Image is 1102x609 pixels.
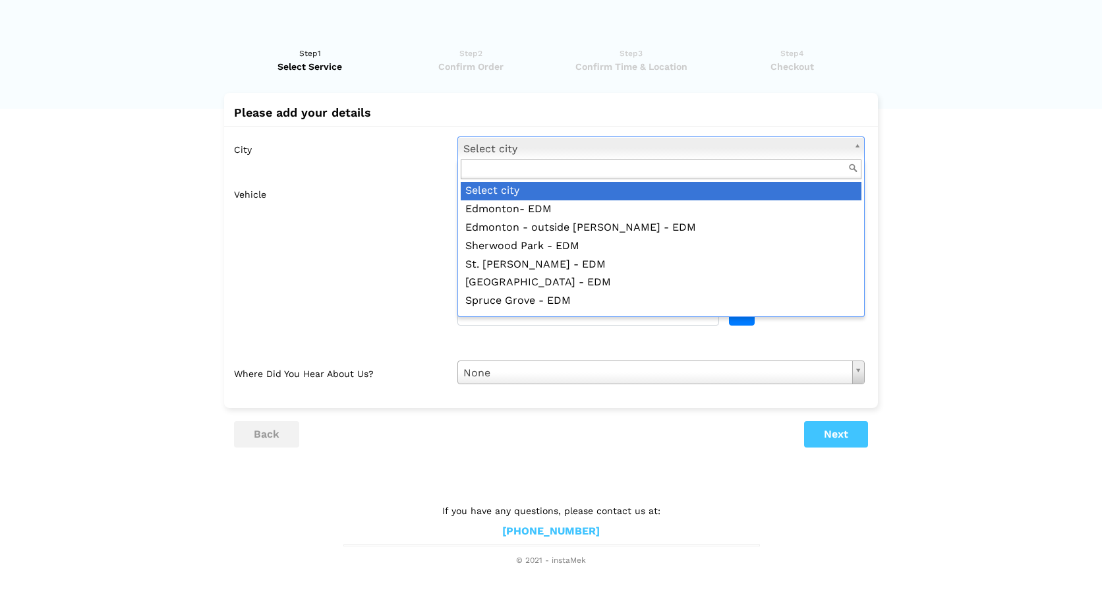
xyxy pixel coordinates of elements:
div: Select city [461,182,861,200]
div: Edmonton- EDM [461,200,861,219]
div: St. [PERSON_NAME] - EDM [461,256,861,274]
div: Sherwood Park - EDM [461,237,861,256]
div: [PERSON_NAME] - EDM [461,310,861,329]
div: [GEOGRAPHIC_DATA] - EDM [461,274,861,292]
div: Spruce Grove - EDM [461,292,861,310]
div: Edmonton - outside [PERSON_NAME] - EDM [461,219,861,237]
